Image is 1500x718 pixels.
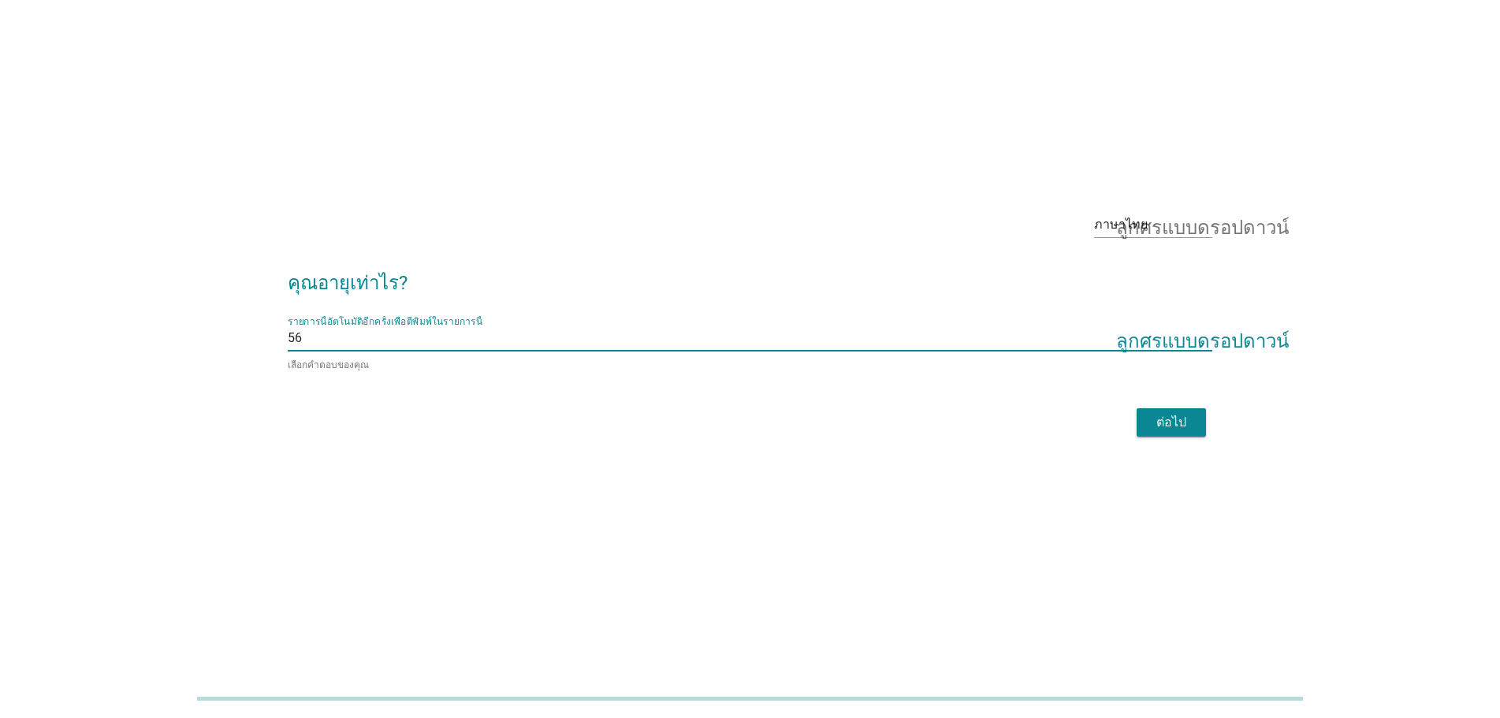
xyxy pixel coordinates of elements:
font: ต่อไป [1156,415,1186,430]
font: คุณอายุเท่าไร? [288,272,408,294]
font: ลูกศรแบบดรอปดาวน์ [1116,329,1289,348]
font: 56 [288,330,302,345]
div: เลือกคำตอบของคุณ [288,357,1212,372]
button: ต่อไป [1137,408,1206,437]
input: รายการนี้อัตโนมัติอีกครั้งเพื่อตีพิมพ์ในรายการนี้ [302,326,1190,351]
font: ลูกศรแบบดรอปดาวน์ [1116,215,1289,234]
font: ภาษาไทย [1094,217,1148,232]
